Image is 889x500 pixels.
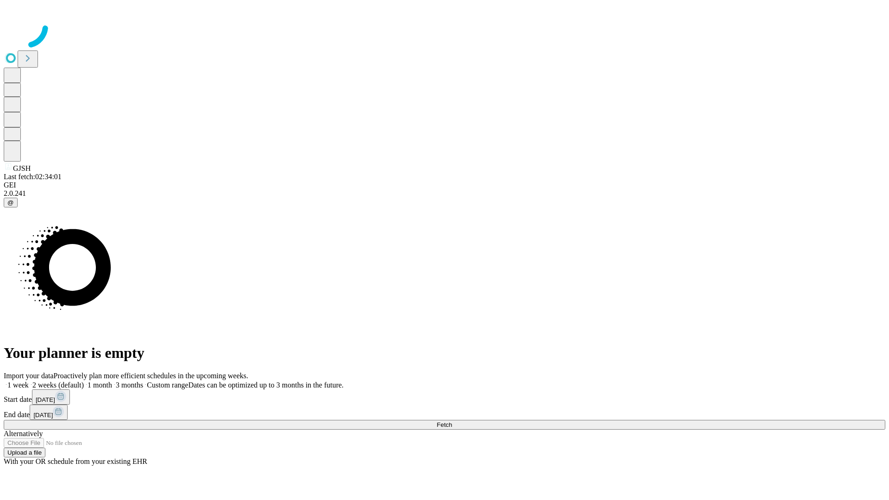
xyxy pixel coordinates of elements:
[36,396,55,403] span: [DATE]
[32,389,70,405] button: [DATE]
[4,420,885,430] button: Fetch
[4,173,62,181] span: Last fetch: 02:34:01
[7,199,14,206] span: @
[33,412,53,419] span: [DATE]
[32,381,84,389] span: 2 weeks (default)
[4,430,43,437] span: Alternatively
[4,198,18,207] button: @
[88,381,112,389] span: 1 month
[116,381,143,389] span: 3 months
[4,189,885,198] div: 2.0.241
[4,389,885,405] div: Start date
[4,181,885,189] div: GEI
[4,372,54,380] span: Import your data
[13,164,31,172] span: GJSH
[437,421,452,428] span: Fetch
[4,448,45,457] button: Upload a file
[4,457,147,465] span: With your OR schedule from your existing EHR
[54,372,248,380] span: Proactively plan more efficient schedules in the upcoming weeks.
[147,381,188,389] span: Custom range
[4,405,885,420] div: End date
[7,381,29,389] span: 1 week
[4,344,885,362] h1: Your planner is empty
[30,405,68,420] button: [DATE]
[188,381,344,389] span: Dates can be optimized up to 3 months in the future.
